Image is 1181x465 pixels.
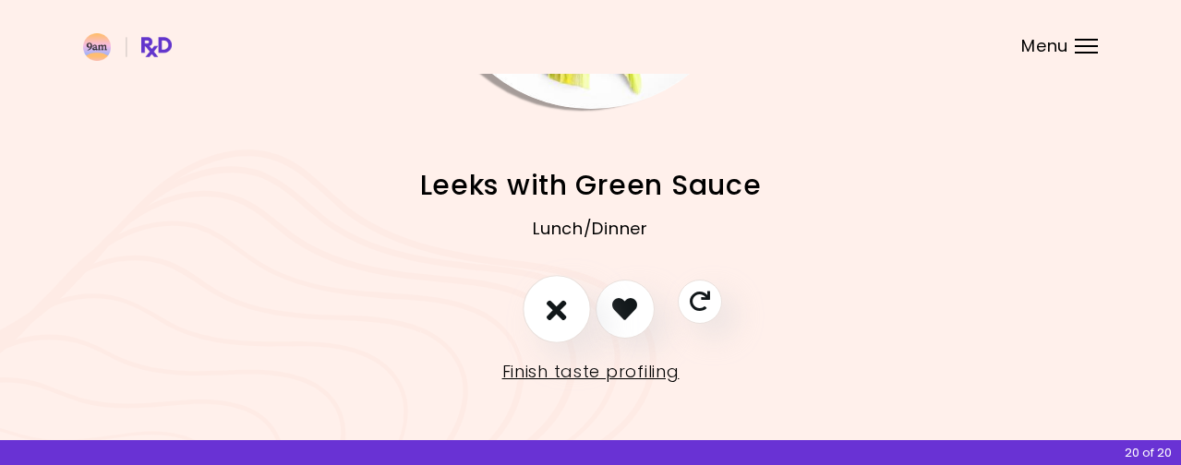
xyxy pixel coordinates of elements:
[596,280,655,339] button: I like this recipe
[83,33,172,61] img: RxDiet
[502,357,680,387] a: Finish taste profiling
[420,167,762,203] span: Leeks with Green Sauce
[523,275,591,343] button: I don't like this recipe
[83,206,1098,280] div: Lunch/Dinner
[1021,38,1068,54] span: Menu
[678,280,722,324] button: Skip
